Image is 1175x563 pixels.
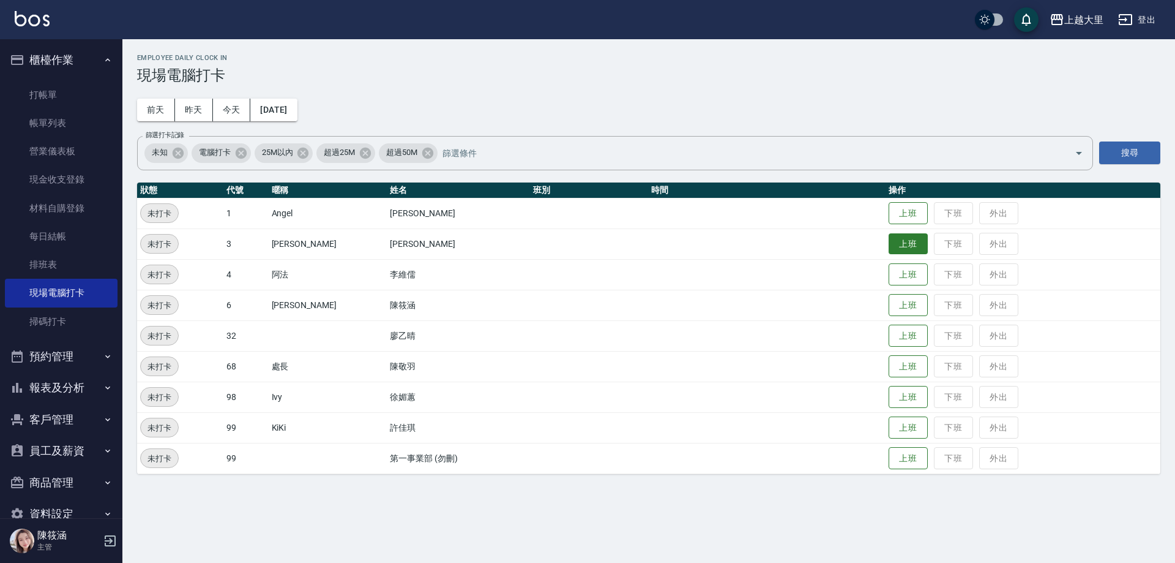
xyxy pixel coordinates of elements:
[5,251,117,279] a: 排班表
[889,417,928,439] button: 上班
[379,143,438,163] div: 超過50M
[5,222,117,251] a: 每日結帳
[223,229,268,259] td: 3
[5,279,117,307] a: 現場電腦打卡
[269,351,387,382] td: 處長
[255,146,300,159] span: 25M以內
[387,443,529,474] td: 第一事業部 (勿刪)
[223,259,268,290] td: 4
[5,467,117,499] button: 商品管理
[141,238,178,251] span: 未打卡
[269,259,387,290] td: 阿法
[5,165,117,194] a: 現金收支登錄
[889,386,928,409] button: 上班
[387,198,529,229] td: [PERSON_NAME]
[5,308,117,336] a: 掃碼打卡
[387,290,529,320] td: 陳筱涵
[889,202,928,225] button: 上班
[1113,9,1160,31] button: 登出
[5,372,117,404] button: 報表及分析
[223,443,268,474] td: 99
[141,360,178,373] span: 未打卡
[15,11,50,26] img: Logo
[387,259,529,290] td: 李維儒
[5,109,117,137] a: 帳單列表
[37,542,100,553] p: 主管
[889,233,928,255] button: 上班
[144,143,188,163] div: 未知
[387,351,529,382] td: 陳敬羽
[255,143,313,163] div: 25M以內
[889,263,928,286] button: 上班
[269,382,387,412] td: Ivy
[223,412,268,443] td: 99
[141,330,178,342] span: 未打卡
[387,382,529,412] td: 徐媚蕙
[141,207,178,220] span: 未打卡
[5,44,117,76] button: 櫃檯作業
[137,54,1160,62] h2: Employee Daily Clock In
[269,290,387,320] td: [PERSON_NAME]
[889,294,928,317] button: 上班
[37,529,100,542] h5: 陳筱涵
[5,498,117,530] button: 資料設定
[316,143,375,163] div: 超過25M
[223,382,268,412] td: 98
[144,146,175,159] span: 未知
[141,391,178,404] span: 未打卡
[269,183,387,198] th: 暱稱
[223,183,268,198] th: 代號
[250,99,297,121] button: [DATE]
[387,412,529,443] td: 許佳琪
[889,447,928,470] button: 上班
[223,351,268,382] td: 68
[530,183,649,198] th: 班別
[213,99,251,121] button: 今天
[223,198,268,229] td: 1
[137,183,223,198] th: 狀態
[1064,12,1103,28] div: 上越大里
[5,404,117,436] button: 客戶管理
[269,412,387,443] td: KiKi
[439,142,1053,164] input: 篩選條件
[141,299,178,312] span: 未打卡
[5,137,117,165] a: 營業儀表板
[5,194,117,222] a: 材料自購登錄
[889,355,928,378] button: 上班
[223,290,268,320] td: 6
[316,146,362,159] span: 超過25M
[175,99,213,121] button: 昨天
[1099,142,1160,164] button: 搜尋
[141,452,178,465] span: 未打卡
[5,81,117,109] a: 打帳單
[141,268,178,281] span: 未打卡
[387,229,529,259] td: [PERSON_NAME]
[648,183,885,198] th: 時間
[387,183,529,198] th: 姓名
[137,99,175,121] button: 前天
[137,67,1160,84] h3: 現場電腦打卡
[223,320,268,351] td: 32
[1069,143,1089,163] button: Open
[5,435,117,467] button: 員工及薪資
[889,325,928,347] button: 上班
[10,529,34,553] img: Person
[387,320,529,351] td: 廖乙晴
[1045,7,1108,32] button: 上越大里
[1014,7,1039,32] button: save
[192,146,238,159] span: 電腦打卡
[379,146,425,159] span: 超過50M
[5,341,117,372] button: 預約管理
[192,143,251,163] div: 電腦打卡
[886,183,1160,198] th: 操作
[269,198,387,229] td: Angel
[141,421,178,434] span: 未打卡
[269,229,387,259] td: [PERSON_NAME]
[146,130,184,140] label: 篩選打卡記錄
